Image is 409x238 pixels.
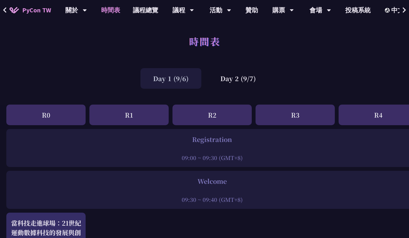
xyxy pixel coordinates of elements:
div: R3 [256,105,335,125]
div: Day 1 (9/6) [140,68,201,89]
div: R0 [6,105,86,125]
span: PyCon TW [22,5,51,15]
h1: 時間表 [189,32,220,51]
a: PyCon TW [3,2,57,18]
img: Home icon of PyCon TW 2025 [10,7,19,13]
div: Day 2 (9/7) [208,68,269,89]
div: R2 [172,105,252,125]
img: Locale Icon [385,8,391,13]
div: R1 [89,105,169,125]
